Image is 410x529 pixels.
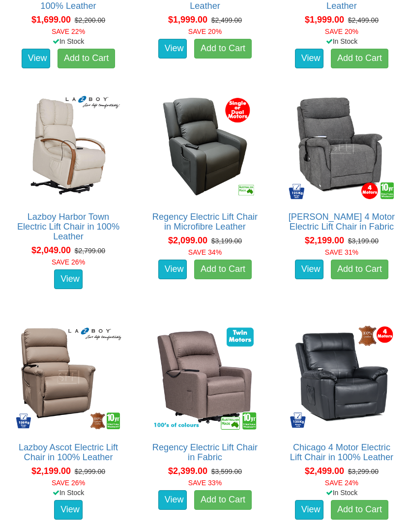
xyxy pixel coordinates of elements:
span: $1,999.00 [305,15,344,25]
a: Lazboy Ascot Electric Lift Chair in 100% Leather [19,442,118,462]
del: $2,499.00 [211,16,242,24]
span: $2,049.00 [31,245,71,255]
a: Add to Cart [331,500,388,520]
img: Lazboy Harbor Town Electric Lift Chair in 100% Leather [13,91,124,202]
a: View [295,500,323,520]
font: SAVE 31% [325,248,358,256]
img: Dalton 4 Motor Electric Lift Chair in Fabric [286,91,397,202]
font: SAVE 26% [52,258,85,266]
del: $3,199.00 [211,237,242,245]
a: Lazboy Harbor Town Electric Lift Chair in 100% Leather [17,212,119,241]
a: [PERSON_NAME] 4 Motor Electric Lift Chair in Fabric [289,212,395,232]
a: Add to Cart [331,260,388,279]
a: Add to Cart [194,490,252,510]
font: SAVE 20% [188,28,222,35]
font: SAVE 33% [188,479,222,487]
del: $3,299.00 [348,468,379,475]
img: Chicago 4 Motor Electric Lift Chair in 100% Leather [286,322,397,433]
span: $1,699.00 [31,15,71,25]
span: $2,399.00 [168,466,207,476]
span: $1,999.00 [168,15,207,25]
span: $2,099.00 [168,235,207,245]
del: $2,999.00 [75,468,105,475]
font: SAVE 22% [52,28,85,35]
del: $2,799.00 [75,247,105,255]
a: View [158,260,187,279]
font: SAVE 20% [325,28,358,35]
del: $2,200.00 [75,16,105,24]
a: View [54,500,83,520]
div: In Stock [279,36,405,46]
a: View [295,260,323,279]
font: SAVE 34% [188,248,222,256]
a: View [22,49,50,68]
a: View [54,269,83,289]
a: Add to Cart [58,49,115,68]
a: View [158,39,187,59]
a: View [158,490,187,510]
a: Add to Cart [331,49,388,68]
a: Regency Electric Lift Chair in Fabric [152,442,258,462]
span: $2,199.00 [305,235,344,245]
img: Regency Electric Lift Chair in Microfibre Leather [149,91,261,202]
div: In Stock [5,488,131,498]
span: $2,199.00 [31,466,71,476]
a: View [295,49,323,68]
img: Regency Electric Lift Chair in Fabric [149,322,261,433]
a: Add to Cart [194,39,252,59]
a: Chicago 4 Motor Electric Lift Chair in 100% Leather [290,442,393,462]
font: SAVE 24% [325,479,358,487]
a: Add to Cart [194,260,252,279]
span: $2,499.00 [305,466,344,476]
a: Regency Electric Lift Chair in Microfibre Leather [152,212,258,232]
img: Lazboy Ascot Electric Lift Chair in 100% Leather [13,322,124,433]
del: $2,499.00 [348,16,379,24]
del: $3,599.00 [211,468,242,475]
div: In Stock [5,36,131,46]
del: $3,199.00 [348,237,379,245]
div: In Stock [279,488,405,498]
font: SAVE 26% [52,479,85,487]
